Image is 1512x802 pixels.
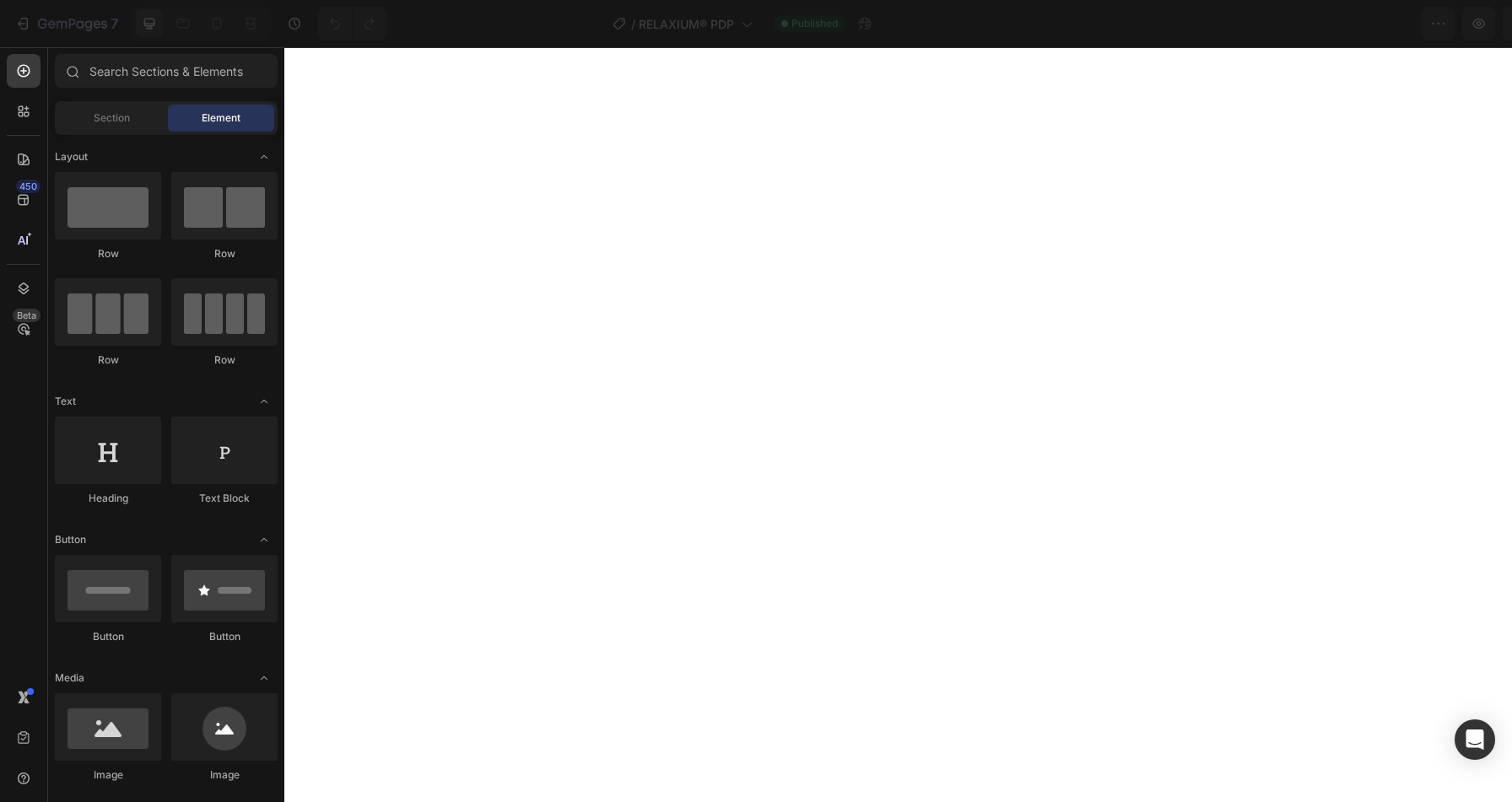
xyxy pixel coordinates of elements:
[1180,15,1293,33] span: 0 product assigned
[251,388,278,415] span: Toggle open
[171,353,278,368] div: Row
[1166,7,1331,40] button: 0 product assigned
[7,7,126,40] button: 7
[171,246,278,261] div: Row
[55,394,76,409] span: Text
[1400,7,1471,40] button: Publish
[55,246,161,261] div: Row
[171,491,278,506] div: Text Block
[55,532,86,547] span: Button
[639,15,734,33] span: RELAXIUM® PDP
[284,47,1512,802] iframe: Design area
[171,629,278,644] div: Button
[94,110,130,126] span: Section
[251,665,278,692] span: Toggle open
[171,767,278,783] div: Image
[202,110,240,126] span: Element
[55,767,161,783] div: Image
[1414,15,1456,33] div: Publish
[318,7,386,40] div: Undo/Redo
[55,353,161,368] div: Row
[251,526,278,553] span: Toggle open
[111,13,118,34] p: 7
[1337,7,1393,40] button: Save
[55,54,278,88] input: Search Sections & Elements
[55,629,161,644] div: Button
[55,670,84,686] span: Media
[1352,17,1380,31] span: Save
[13,309,40,322] div: Beta
[55,149,88,164] span: Layout
[791,16,838,31] span: Published
[631,15,635,33] span: /
[251,143,278,170] span: Toggle open
[55,491,161,506] div: Heading
[16,180,40,193] div: 450
[1455,719,1495,760] div: Open Intercom Messenger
